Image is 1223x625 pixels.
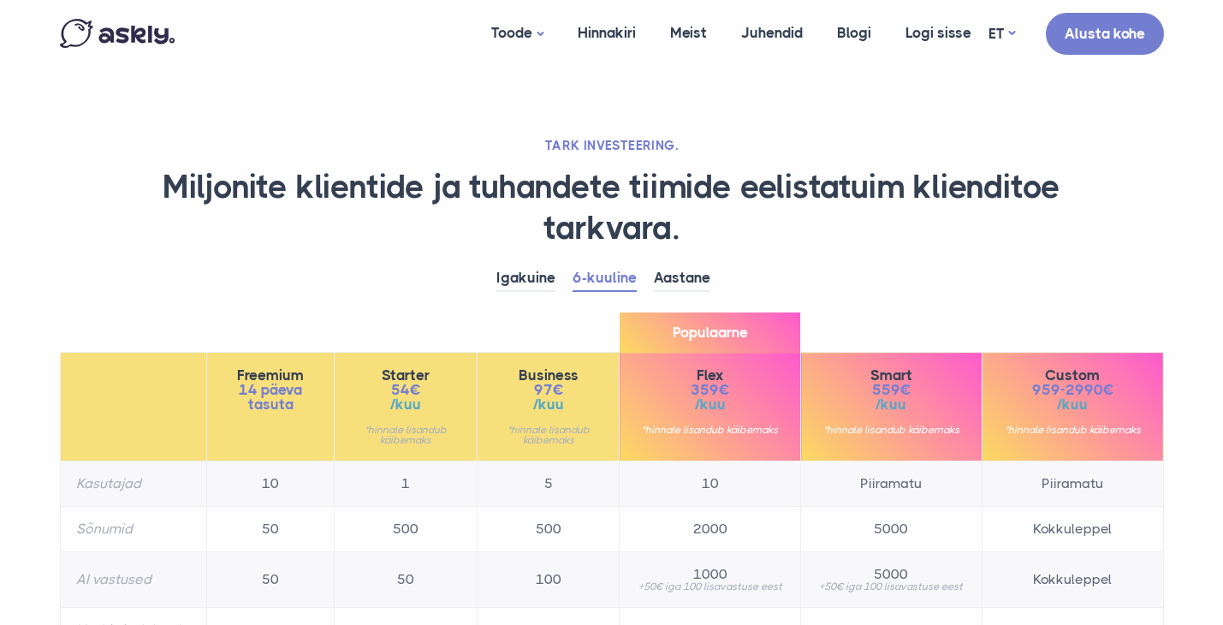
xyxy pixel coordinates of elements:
td: Kokkuleppel [982,507,1163,552]
th: Kasutajad [60,461,206,507]
span: 959-2990€ [998,383,1148,397]
td: 10 [620,461,801,507]
span: 5000 [816,568,966,581]
h2: TARK INVESTEERING. [60,137,1164,154]
td: 50 [206,552,334,608]
th: Sõnumid [60,507,206,552]
a: ET [988,21,1015,46]
small: *hinnale lisandub käibemaks [998,425,1148,435]
span: Populaarne [620,312,800,353]
h1: Miljonite klientide ja tuhandete tiimide eelistatuim klienditoe tarkvara. [60,167,1164,248]
small: +50€ iga 100 lisavastuse eest [635,581,785,592]
span: 559€ [816,383,966,397]
td: 10 [206,461,334,507]
span: 54€ [350,383,461,397]
span: 359€ [635,383,785,397]
span: /kuu [350,397,461,412]
td: 100 [477,552,620,608]
small: *hinnale lisandub käibemaks [493,425,604,445]
span: /kuu [816,397,966,412]
td: 1 [335,461,478,507]
a: Aastane [654,265,710,292]
span: /kuu [635,397,785,412]
span: Flex [635,368,785,383]
a: Igakuine [496,265,555,292]
td: Piiramatu [982,461,1163,507]
small: +50€ iga 100 lisavastuse eest [816,581,966,592]
td: 5000 [801,507,983,552]
span: 14 päeva tasuta [223,383,318,412]
span: 97€ [493,383,604,397]
span: /kuu [998,397,1148,412]
td: 50 [335,552,478,608]
small: *hinnale lisandub käibemaks [816,425,966,435]
a: Alusta kohe [1046,13,1164,55]
span: Custom [998,368,1148,383]
span: Freemium [223,368,318,383]
a: 6-kuuline [573,265,637,292]
span: Starter [350,368,461,383]
td: 2000 [620,507,801,552]
td: 500 [335,507,478,552]
td: Piiramatu [801,461,983,507]
span: Business [493,368,604,383]
td: 50 [206,507,334,552]
img: Askly [60,19,175,48]
th: AI vastused [60,552,206,608]
td: 500 [477,507,620,552]
small: *hinnale lisandub käibemaks [635,425,785,435]
span: 1000 [635,568,785,581]
small: *hinnale lisandub käibemaks [350,425,461,445]
td: 5 [477,461,620,507]
span: Smart [816,368,966,383]
span: /kuu [493,397,604,412]
span: Kokkuleppel [998,573,1148,586]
